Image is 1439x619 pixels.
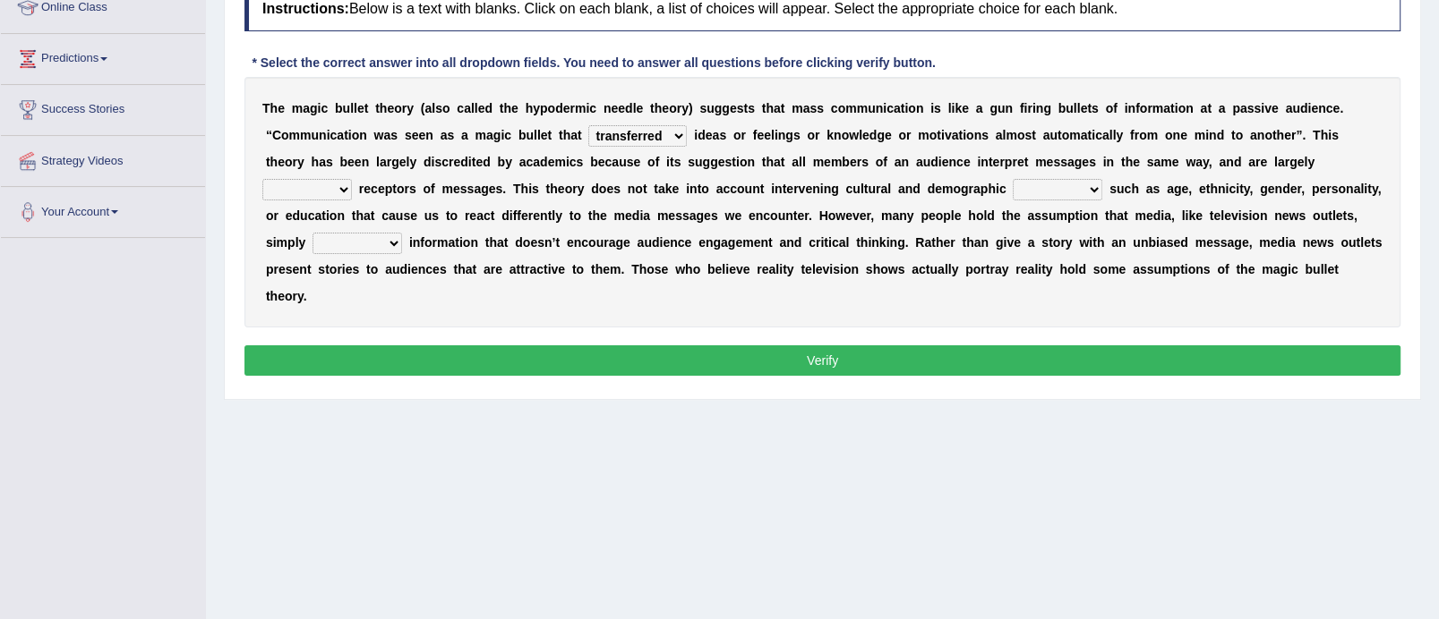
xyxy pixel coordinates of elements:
[764,128,771,142] b: e
[831,101,838,115] b: c
[1170,101,1175,115] b: t
[908,101,916,115] b: o
[281,128,289,142] b: o
[1272,101,1279,115] b: e
[575,101,586,115] b: m
[719,128,726,142] b: s
[1240,101,1247,115] b: a
[877,128,885,142] b: g
[359,128,367,142] b: n
[1043,128,1050,142] b: a
[1005,101,1013,115] b: n
[996,128,1003,142] b: a
[303,101,310,115] b: a
[827,128,834,142] b: k
[1219,101,1226,115] b: a
[859,128,862,142] b: l
[834,128,842,142] b: n
[743,101,748,115] b: t
[501,128,504,142] b: i
[421,101,425,115] b: (
[1284,128,1291,142] b: e
[1300,101,1308,115] b: d
[817,101,824,115] b: s
[1326,101,1333,115] b: c
[1092,101,1099,115] b: s
[625,101,633,115] b: d
[775,128,778,142] b: i
[1311,101,1318,115] b: e
[1328,128,1332,142] b: i
[1254,101,1261,115] b: s
[981,128,989,142] b: s
[1058,128,1062,142] b: t
[976,101,983,115] b: a
[555,101,563,115] b: d
[1332,101,1340,115] b: e
[918,128,929,142] b: m
[1043,101,1051,115] b: g
[292,101,303,115] b: m
[916,101,924,115] b: n
[344,128,348,142] b: t
[387,155,391,169] b: r
[1302,128,1306,142] b: .
[418,128,425,142] b: e
[537,128,541,142] b: l
[447,128,454,142] b: s
[894,101,901,115] b: a
[722,101,730,115] b: g
[278,155,285,169] b: e
[319,128,327,142] b: n
[1186,101,1194,115] b: n
[1205,128,1209,142] b: i
[1332,128,1339,142] b: s
[348,128,352,142] b: i
[297,155,304,169] b: y
[292,155,296,169] b: r
[677,101,681,115] b: r
[857,101,868,115] b: m
[698,128,706,142] b: d
[503,101,511,115] b: h
[380,155,387,169] b: a
[412,128,419,142] b: e
[1195,128,1205,142] b: m
[1062,128,1070,142] b: o
[1135,128,1139,142] b: r
[618,101,625,115] b: e
[335,101,343,115] b: b
[1264,101,1272,115] b: v
[611,101,618,115] b: e
[1002,128,1006,142] b: l
[434,155,441,169] b: s
[1272,128,1277,142] b: t
[424,155,432,169] b: d
[1020,101,1024,115] b: f
[1024,101,1027,115] b: i
[586,101,589,115] b: i
[952,128,959,142] b: a
[526,101,534,115] b: h
[493,128,501,142] b: g
[945,128,952,142] b: v
[1006,128,1016,142] b: m
[405,128,412,142] b: s
[1095,128,1102,142] b: c
[285,155,293,169] b: o
[1172,128,1180,142] b: n
[1180,128,1187,142] b: e
[511,101,518,115] b: e
[272,128,281,142] b: C
[1147,101,1152,115] b: r
[431,155,434,169] b: i
[1116,128,1123,142] b: y
[1307,101,1311,115] b: i
[748,101,755,115] b: s
[337,128,344,142] b: a
[387,101,394,115] b: e
[362,155,370,169] b: n
[815,128,819,142] b: r
[842,128,850,142] b: o
[963,128,966,142] b: i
